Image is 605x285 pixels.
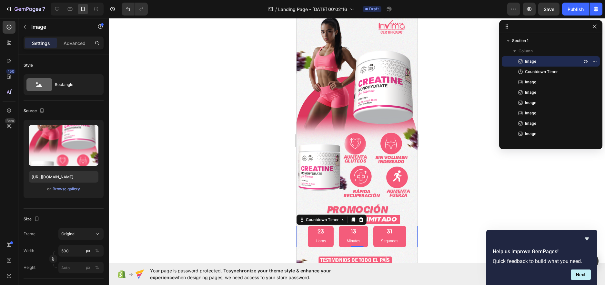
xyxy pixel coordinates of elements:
span: Column [519,48,533,54]
label: Height [24,265,35,270]
button: Original [58,228,104,240]
span: Image [525,120,536,127]
span: Image [525,110,536,116]
button: 7 [3,3,48,16]
span: Save [544,6,554,12]
button: px [93,247,101,255]
button: px [93,264,101,271]
button: % [84,247,92,255]
div: Style [24,62,33,68]
div: % [95,265,99,270]
button: Next question [571,269,591,280]
div: px [86,265,90,270]
label: Frame [24,231,35,237]
span: Image [525,131,536,137]
div: Source [24,107,46,115]
div: Publish [568,6,584,13]
span: Image [525,141,536,147]
div: Size [24,215,41,224]
input: https://example.com/image.jpg [29,171,98,183]
span: Draft [369,6,379,12]
iframe: Design area [297,18,418,263]
span: Your page is password protected. To when designing pages, we need access to your store password. [150,267,356,281]
div: 450 [6,69,15,74]
div: % [95,248,99,254]
span: Image [525,89,536,96]
div: Undo/Redo [122,3,148,16]
span: Image [525,79,536,85]
div: Browse gallery [53,186,80,192]
img: preview-image [29,125,98,166]
input: px% [58,245,104,257]
p: Settings [32,40,50,47]
span: Landing Page - [DATE] 00:02:16 [278,6,347,13]
span: Countdown Timer [525,69,558,75]
span: Original [61,231,76,237]
div: px [86,248,90,254]
span: Image [525,100,536,106]
p: Quick feedback to build what you need. [493,258,591,264]
label: Width [24,248,34,254]
h2: Help us improve GemPages! [493,248,591,256]
p: 7 [42,5,45,13]
p: Image [31,23,86,31]
input: px% [58,262,104,273]
span: Image [525,58,536,65]
span: synchronize your theme style & enhance your experience [150,268,331,280]
span: Section 1 [512,37,529,44]
button: % [84,264,92,271]
div: Rectangle [55,77,94,92]
button: Publish [562,3,589,16]
button: Save [538,3,560,16]
div: Beta [5,118,15,123]
div: Help us improve GemPages! [493,235,591,280]
button: Browse gallery [52,186,80,192]
span: / [275,6,277,13]
button: Hide survey [583,235,591,243]
p: Advanced [64,40,86,47]
span: or [47,185,51,193]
